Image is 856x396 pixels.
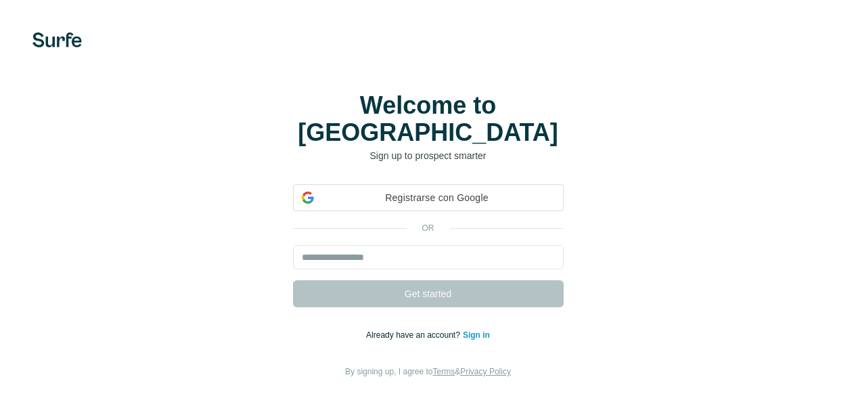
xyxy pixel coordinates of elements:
[463,330,490,340] a: Sign in
[293,184,564,211] div: Registrarse con Google
[345,367,511,376] span: By signing up, I agree to &
[319,191,555,205] span: Registrarse con Google
[366,330,463,340] span: Already have an account?
[407,222,450,234] p: or
[293,149,564,162] p: Sign up to prospect smarter
[433,367,455,376] a: Terms
[460,367,511,376] a: Privacy Policy
[32,32,82,47] img: Surfe's logo
[293,92,564,146] h1: Welcome to [GEOGRAPHIC_DATA]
